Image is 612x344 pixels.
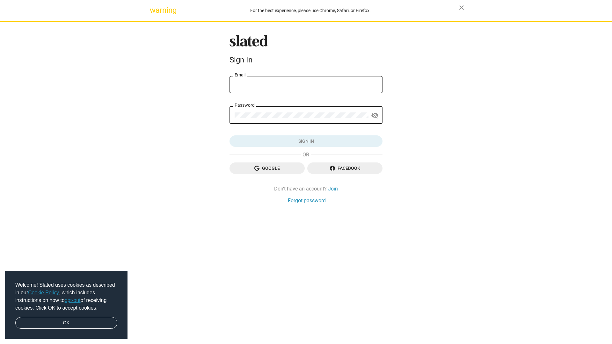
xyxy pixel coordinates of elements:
span: Welcome! Slated uses cookies as described in our , which includes instructions on how to of recei... [15,281,117,312]
button: Show password [368,109,381,122]
button: Facebook [307,162,382,174]
sl-branding: Sign In [229,35,382,67]
mat-icon: warning [150,6,157,14]
mat-icon: visibility_off [371,111,379,120]
button: Google [229,162,305,174]
mat-icon: close [458,4,465,11]
div: cookieconsent [5,271,127,339]
a: Cookie Policy [28,290,59,295]
a: Join [328,185,338,192]
div: For the best experience, please use Chrome, Safari, or Firefox. [162,6,459,15]
a: Forgot password [288,197,326,204]
span: Google [235,162,300,174]
span: Facebook [312,162,377,174]
a: dismiss cookie message [15,317,117,329]
div: Sign In [229,55,382,64]
a: opt-out [65,297,81,303]
div: Don't have an account? [229,185,382,192]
